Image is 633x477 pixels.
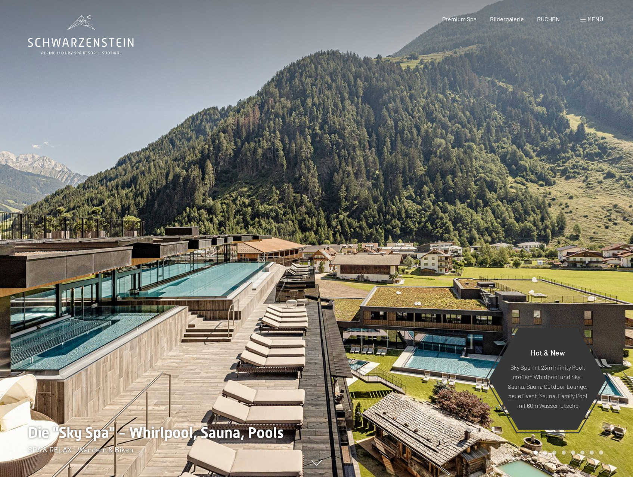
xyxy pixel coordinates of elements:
[488,327,607,430] a: Hot & New Sky Spa mit 23m Infinity Pool, großem Whirlpool und Sky-Sauna, Sauna Outdoor Lounge, ne...
[442,15,477,22] a: Premium Spa
[507,362,588,410] p: Sky Spa mit 23m Infinity Pool, großem Whirlpool und Sky-Sauna, Sauna Outdoor Lounge, neue Event-S...
[599,450,603,455] div: Carousel Page 8
[580,450,584,455] div: Carousel Page 6
[531,348,565,357] span: Hot & New
[543,450,547,455] div: Carousel Page 2
[562,450,566,455] div: Carousel Page 4
[490,15,524,22] a: Bildergalerie
[531,450,603,455] div: Carousel Pagination
[552,450,556,455] div: Carousel Page 3
[590,450,594,455] div: Carousel Page 7
[571,450,575,455] div: Carousel Page 5
[587,15,603,22] span: Menü
[537,15,560,22] a: BUCHEN
[534,450,538,455] div: Carousel Page 1 (Current Slide)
